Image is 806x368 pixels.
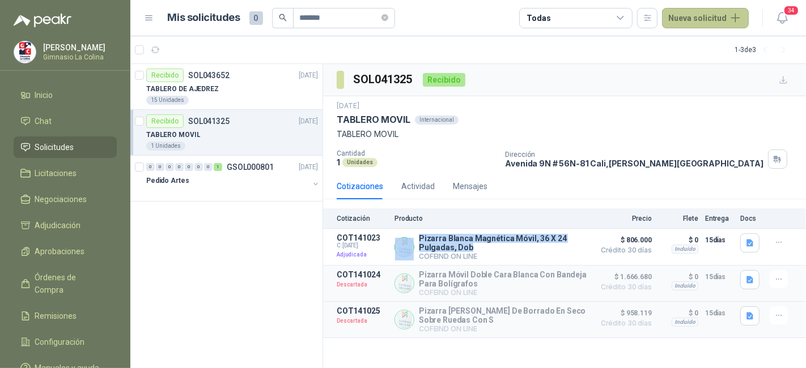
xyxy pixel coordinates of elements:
a: Chat [14,110,117,132]
div: 15 Unidades [146,96,189,105]
p: [DATE] [299,70,318,81]
a: Aprobaciones [14,241,117,262]
div: 0 [166,163,174,171]
p: Descartada [337,315,388,327]
p: Pizarra Blanca Magnética Móvil, 36 X 24 Pulgadas, Dob [419,234,588,252]
a: Solicitudes [14,136,117,158]
button: 34 [772,8,792,28]
a: Órdenes de Compra [14,267,117,301]
p: SOL043652 [188,71,230,79]
p: TABLERO DE AJEDREZ [146,84,219,95]
div: 0 [175,163,184,171]
button: Nueva solicitud [662,8,749,28]
p: Pizarra [PERSON_NAME] De Borrado En Seco Sobre Ruedas Con S [419,306,588,324]
p: COFEIND ON LINE [419,252,588,260]
a: 0 0 0 0 0 0 0 1 GSOL000801[DATE] Pedido Artes [146,160,320,196]
div: Unidades [342,158,377,167]
img: Logo peakr [14,14,71,27]
p: COFEIND ON LINE [419,324,588,333]
span: $ 958.119 [595,306,652,320]
span: $ 806.000 [595,233,652,247]
p: Precio [595,215,652,222]
span: close-circle [381,12,388,23]
p: Adjudicada [337,249,388,260]
span: Configuración [35,336,85,348]
span: Adjudicación [35,219,81,232]
p: COT141024 [337,270,388,279]
p: Pizarra Móvil Doble Cara Blanca Con Bandeja Para Bolígrafos [419,270,588,288]
span: 34 [783,5,799,16]
p: Entrega [705,215,733,222]
span: Licitaciones [35,167,77,179]
p: Gimnasio La Colina [43,54,114,61]
span: Órdenes de Compra [35,271,106,296]
p: [DATE] [337,101,359,112]
img: Company Logo [14,41,36,63]
div: Incluido [672,318,698,327]
p: Descartada [337,279,388,290]
div: Recibido [423,73,465,87]
div: Cotizaciones [337,180,383,192]
span: 0 [249,11,263,25]
a: Negociaciones [14,189,117,210]
div: 0 [156,163,164,171]
span: Aprobaciones [35,245,85,258]
div: Incluido [672,281,698,290]
p: TABLERO MOVIL [337,128,792,140]
img: Company Logo [395,238,414,256]
span: Inicio [35,89,53,101]
a: RecibidoSOL043652[DATE] TABLERO DE AJEDREZ15 Unidades [130,64,323,110]
p: TABLERO MOVIL [337,114,410,126]
p: 1 [337,157,340,167]
span: Negociaciones [35,193,87,206]
a: Adjudicación [14,215,117,236]
div: Recibido [146,114,184,128]
span: $ 1.666.680 [595,270,652,284]
div: Incluido [672,245,698,254]
p: [PERSON_NAME] [43,44,114,52]
div: 0 [194,163,203,171]
a: Licitaciones [14,162,117,184]
p: [DATE] [299,162,318,173]
h1: Mis solicitudes [168,10,240,26]
div: 1 - 3 de 3 [735,41,792,59]
div: Internacional [415,115,459,125]
span: Crédito 30 días [595,247,652,254]
p: SOL041325 [188,117,230,125]
p: Pedido Artes [146,176,189,186]
span: Remisiones [35,310,77,322]
p: GSOL000801 [227,163,274,171]
p: $ 0 [659,233,698,247]
span: Chat [35,115,52,127]
p: Cantidad [337,149,496,157]
span: C: [DATE] [337,242,388,249]
span: search [279,14,287,22]
span: close-circle [381,14,388,21]
span: Crédito 30 días [595,320,652,327]
p: Flete [659,215,698,222]
div: 0 [146,163,155,171]
a: Configuración [14,331,117,353]
div: Todas [527,12,550,24]
img: Company Logo [395,310,414,329]
div: 1 [214,163,222,171]
img: Company Logo [395,274,414,293]
p: COT141025 [337,306,388,315]
div: 1 Unidades [146,142,185,151]
p: 15 días [705,306,733,320]
div: Recibido [146,69,184,82]
div: Mensajes [453,180,487,192]
h3: SOL041325 [353,71,414,88]
div: Actividad [401,180,435,192]
p: $ 0 [659,306,698,320]
a: Remisiones [14,305,117,327]
p: Producto [394,215,588,222]
p: COT141023 [337,233,388,242]
p: Avenida 9N # 56N-81 Cali , [PERSON_NAME][GEOGRAPHIC_DATA] [505,159,763,168]
span: Crédito 30 días [595,284,652,290]
a: Inicio [14,84,117,106]
p: 15 días [705,233,733,247]
div: 0 [204,163,213,171]
p: [DATE] [299,116,318,127]
span: Solicitudes [35,141,74,153]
